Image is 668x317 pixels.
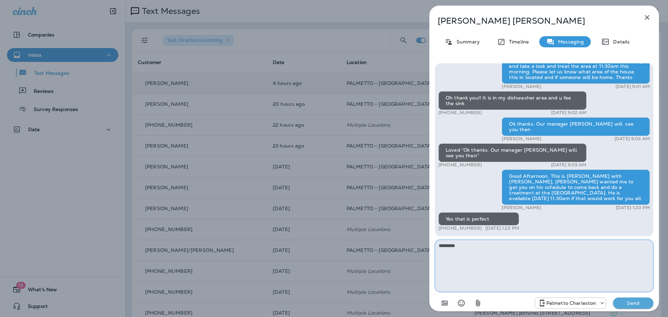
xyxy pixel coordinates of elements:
p: [PHONE_NUMBER] [438,162,482,168]
div: Good Morning, This is [PERSON_NAME] with Palmetto we could have our manager [PERSON_NAME] come by... [502,48,650,84]
p: Messaging [555,39,584,45]
div: Oh thank you!! It is in my dishwasher area and u fee the sink [438,91,587,110]
p: Summary [453,39,480,45]
p: [PERSON_NAME] [502,205,541,211]
div: Yes that is perfect [438,212,519,225]
p: [DATE] 9:02 AM [551,110,587,116]
p: [DATE] 1:20 PM [616,205,650,211]
button: Select an emoji [454,296,468,310]
div: +1 (843) 277-8322 [535,299,606,307]
p: Timeline [506,39,529,45]
p: Send [619,300,648,306]
p: [PHONE_NUMBER] [438,110,482,116]
div: Ok thanks. Our manager [PERSON_NAME] will see you then [502,117,650,136]
div: Good Afternoon, This is [PERSON_NAME] with [PERSON_NAME], [PERSON_NAME] wanted me to get you on h... [502,169,650,205]
button: Add in a premade template [438,296,452,310]
p: [DATE] 1:23 PM [485,225,519,231]
p: [PERSON_NAME] [502,84,541,89]
div: Loved “Ok thanks. Our manager [PERSON_NAME] will see you then” [438,143,587,162]
p: [DATE] 9:03 AM [614,136,650,142]
p: [DATE] 9:03 AM [551,162,587,168]
button: Send [613,298,653,309]
p: [DATE] 9:01 AM [615,84,650,89]
p: Palmetto Charleston [546,300,596,306]
p: [PERSON_NAME] [PERSON_NAME] [438,16,628,26]
p: [PHONE_NUMBER] [438,225,482,231]
p: [PERSON_NAME] [502,136,541,142]
p: Details [610,39,630,45]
